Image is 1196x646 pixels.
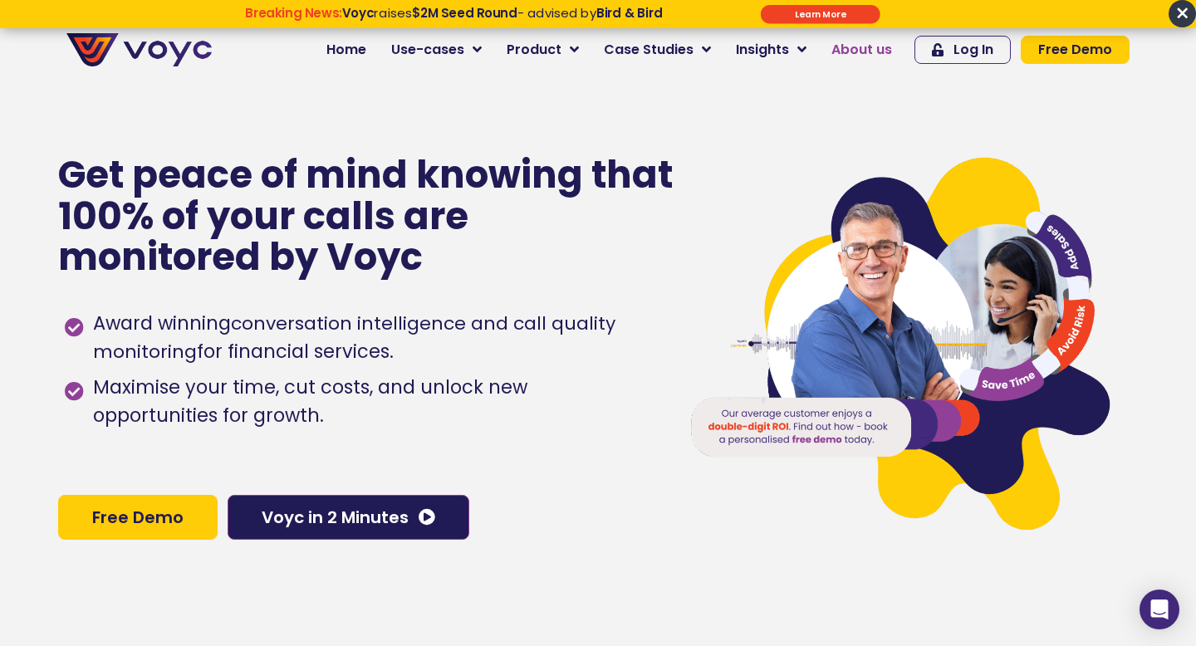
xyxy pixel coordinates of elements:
[604,40,694,60] span: Case Studies
[342,4,663,22] span: raises - advised by
[66,33,212,66] img: voyc-full-logo
[819,33,904,66] a: About us
[723,33,819,66] a: Insights
[591,33,723,66] a: Case Studies
[953,43,993,56] span: Log In
[494,33,591,66] a: Product
[220,135,277,154] span: Job title
[596,4,663,22] strong: Bird & Bird
[831,40,892,60] span: About us
[412,4,517,22] strong: $2M Seed Round
[391,40,464,60] span: Use-cases
[379,33,494,66] a: Use-cases
[245,4,342,22] strong: Breaking News:
[220,66,262,86] span: Phone
[182,6,726,36] div: Breaking News: Voyc raises $2M Seed Round - advised by Bird & Bird
[1038,43,1112,56] span: Free Demo
[92,509,184,526] span: Free Demo
[342,345,420,362] a: Privacy Policy
[314,33,379,66] a: Home
[89,310,656,366] span: Award winning for financial services.
[58,495,218,540] a: Free Demo
[507,40,561,60] span: Product
[262,509,409,526] span: Voyc in 2 Minutes
[1021,36,1130,64] a: Free Demo
[93,311,615,365] h1: conversation intelligence and call quality monitoring
[342,4,374,22] strong: Voyc
[58,154,675,278] p: Get peace of mind knowing that 100% of your calls are monitored by Voyc
[1140,590,1179,629] div: Open Intercom Messenger
[228,495,469,540] a: Voyc in 2 Minutes
[736,40,789,60] span: Insights
[326,40,366,60] span: Home
[761,5,880,24] div: Submit
[914,36,1011,64] a: Log In
[89,374,656,430] span: Maximise your time, cut costs, and unlock new opportunities for growth.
